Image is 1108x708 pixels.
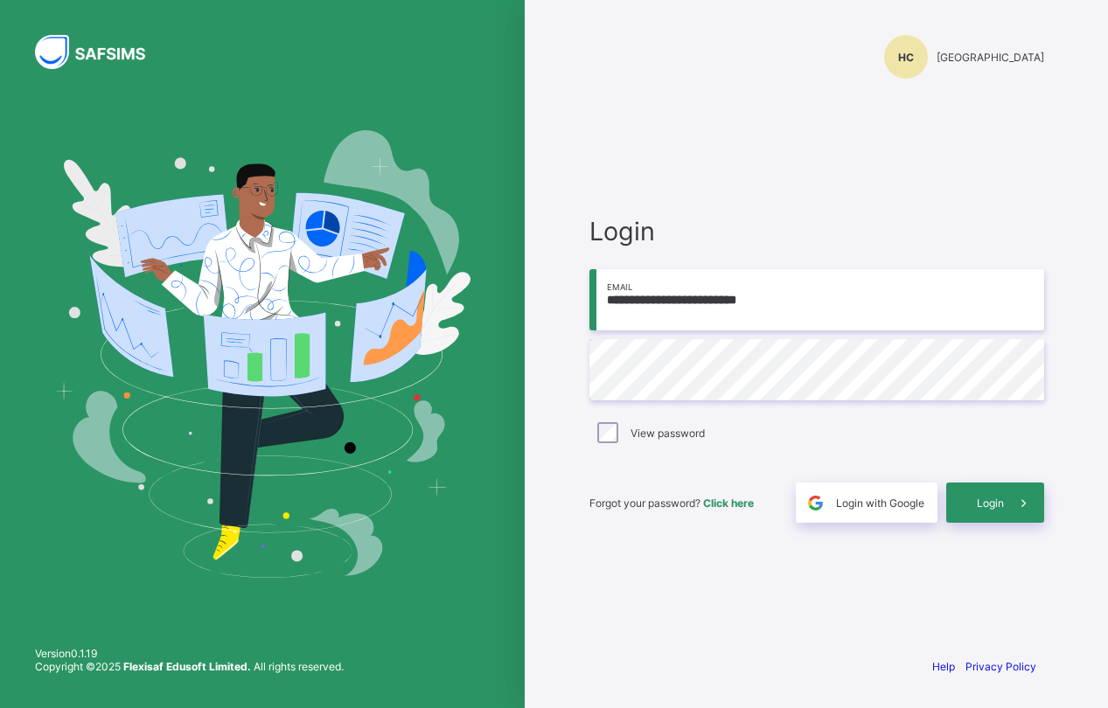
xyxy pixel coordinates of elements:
[703,496,754,510] a: Click here
[836,496,924,510] span: Login with Google
[35,647,344,660] span: Version 0.1.19
[937,51,1044,64] span: [GEOGRAPHIC_DATA]
[898,51,914,64] span: HC
[589,496,754,510] span: Forgot your password?
[35,660,344,673] span: Copyright © 2025 All rights reserved.
[631,427,705,440] label: View password
[805,493,826,513] img: google.396cfc9801f0270233282035f929180a.svg
[965,660,1036,673] a: Privacy Policy
[35,35,166,69] img: SAFSIMS Logo
[589,216,1044,246] span: Login
[932,660,955,673] a: Help
[977,496,1004,510] span: Login
[123,660,251,673] strong: Flexisaf Edusoft Limited.
[54,130,470,578] img: Hero Image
